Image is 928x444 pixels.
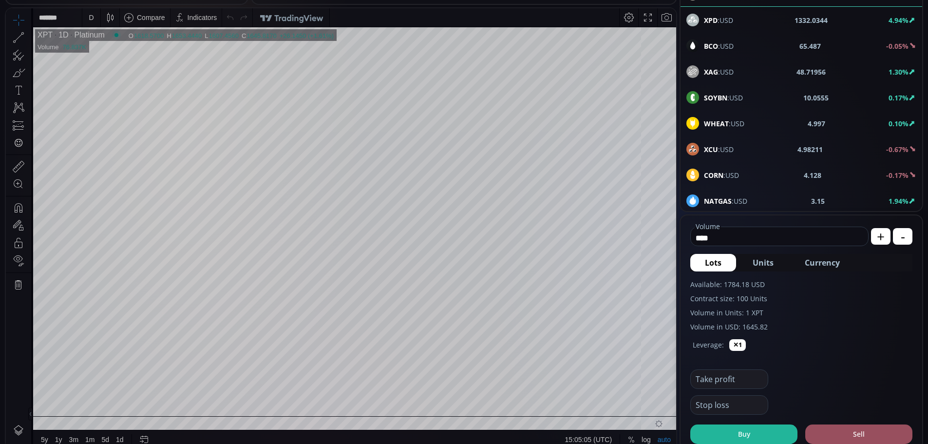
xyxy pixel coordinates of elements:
[83,5,88,13] div: D
[57,35,80,42] div: 76.837K
[96,427,104,435] div: 5d
[704,170,739,180] span: :USD
[704,67,734,77] span: :USD
[690,279,912,290] label: Available: 1784.18 USD
[693,340,724,350] label: Leverage:
[753,257,774,269] span: Units
[704,16,718,25] b: XPD
[704,41,718,51] b: BCO
[704,118,744,129] span: :USD
[690,425,797,444] button: Buy
[79,427,89,435] div: 1m
[886,171,909,180] b: -0.17%
[123,24,128,31] div: O
[648,422,668,441] div: Toggle Auto Scale
[889,93,909,102] b: 0.17%
[889,16,909,25] b: 4.94%
[729,339,746,351] button: ✕1
[704,144,734,154] span: :USD
[799,41,821,51] b: 65.487
[690,308,912,318] label: Volume in Units: 1 XPT
[652,427,665,435] div: auto
[632,422,648,441] div: Toggle Log Scale
[161,24,166,31] div: H
[790,254,854,271] button: Currency
[704,67,718,77] b: XAG
[704,196,747,206] span: :USD
[889,119,909,128] b: 0.10%
[704,41,734,51] span: :USD
[32,35,53,42] div: Volume
[797,144,823,154] b: 4.98211
[804,170,821,180] b: 4.128
[131,422,146,441] div: Go to
[559,427,606,435] span: 15:05:05 (UTC)
[811,196,825,206] b: 3.15
[556,422,609,441] button: 15:05:05 (UTC)
[795,15,828,25] b: 1332.0344
[889,67,909,77] b: 1.30%
[886,145,909,154] b: -0.67%
[128,24,158,31] div: 1618.5700
[166,24,196,31] div: 1653.4440
[22,399,27,412] div: Hide Drawings Toolbar
[704,171,723,180] b: CORN
[704,15,733,25] span: :USD
[274,24,328,31] div: +26.1450 (+1.61%)
[47,22,62,31] div: 1D
[63,22,99,31] div: Platinum
[704,145,718,154] b: XCU
[705,257,721,269] span: Lots
[32,22,47,31] div: XPT
[690,322,912,332] label: Volume in USD: 1645.82
[803,93,829,103] b: 10.0555
[199,24,203,31] div: L
[63,427,73,435] div: 3m
[805,425,912,444] button: Sell
[690,254,736,271] button: Lots
[704,93,743,103] span: :USD
[690,293,912,304] label: Contract size: 100 Units
[704,93,727,102] b: SOYBN
[704,196,732,206] b: NATGAS
[805,257,840,269] span: Currency
[9,130,17,139] div: 
[182,5,211,13] div: Indicators
[796,67,826,77] b: 48.71956
[871,228,890,245] button: +
[738,254,788,271] button: Units
[241,24,270,31] div: 1645.8170
[236,24,241,31] div: C
[110,427,118,435] div: 1d
[49,427,57,435] div: 1y
[886,41,909,51] b: -0.05%
[203,24,232,31] div: 1607.4560
[619,422,632,441] div: Toggle Percentage
[35,427,42,435] div: 5y
[131,5,159,13] div: Compare
[808,118,825,129] b: 4.997
[106,22,115,31] div: Market open
[889,196,909,206] b: 1.94%
[704,119,729,128] b: WHEAT
[893,228,912,245] button: -
[636,427,645,435] div: log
